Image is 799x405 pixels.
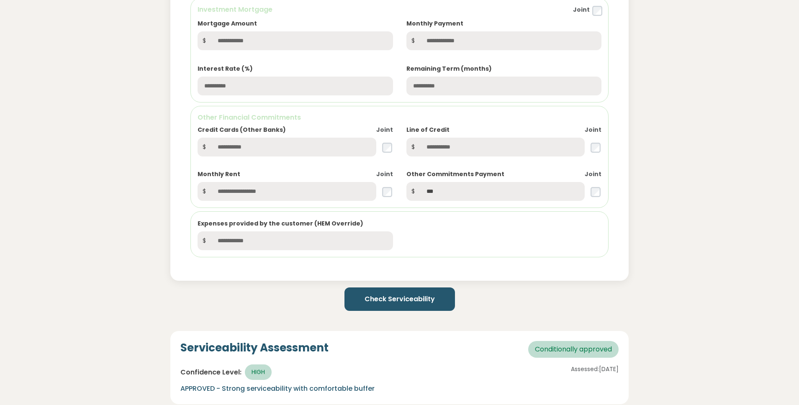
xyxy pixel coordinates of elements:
[573,5,590,14] label: Joint
[406,64,492,73] label: Remaining Term (months)
[376,126,393,134] label: Joint
[198,31,211,50] span: $
[198,64,253,73] label: Interest Rate (%)
[406,182,420,201] span: $
[406,19,463,28] label: Monthly Payment
[406,31,420,50] span: $
[180,367,241,377] span: Confidence Level:
[198,182,211,201] span: $
[198,170,240,179] label: Monthly Rent
[198,19,257,28] label: Mortgage Amount
[245,364,272,380] span: HIGH
[585,170,601,179] label: Joint
[344,287,455,311] button: Check Serviceability
[198,113,601,122] h6: Other Financial Commitments
[528,341,619,358] span: Conditionally approved
[198,219,363,228] label: Expenses provided by the customer (HEM Override)
[406,126,450,134] label: Line of Credit
[198,5,272,14] h6: Investment Mortgage
[198,138,211,156] span: $
[585,126,601,134] label: Joint
[180,341,329,355] h4: Serviceability Assessment
[180,383,468,394] p: APPROVED - Strong serviceability with comfortable buffer
[198,231,211,250] span: $
[376,170,393,179] label: Joint
[481,364,619,374] p: Assessed: [DATE]
[406,138,420,156] span: $
[198,126,286,134] label: Credit Cards (Other Banks)
[406,170,504,179] label: Other Commitments Payment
